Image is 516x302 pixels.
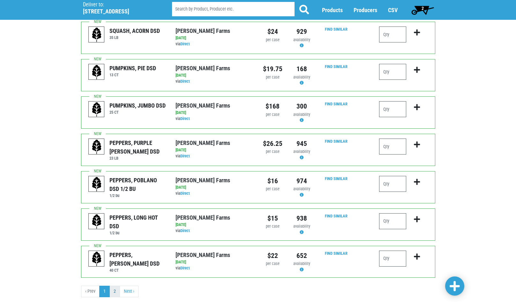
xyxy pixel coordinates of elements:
a: Find Similar [325,102,348,106]
input: Qty [379,251,406,267]
input: Qty [379,64,406,80]
a: 1 [99,286,110,297]
div: [DATE] [176,185,253,191]
div: [DATE] [176,72,253,79]
a: [PERSON_NAME] Farms [176,65,230,72]
a: Find Similar [325,214,348,218]
div: 300 [292,101,311,111]
div: via [176,79,253,85]
div: $19.75 [263,64,282,74]
h6: 25 CT [109,110,166,115]
a: Direct [180,191,190,196]
span: availability [293,112,310,117]
a: Products [322,7,343,13]
span: availability [293,261,310,266]
div: 929 [292,26,311,37]
div: per case [263,37,282,43]
a: next [120,286,138,297]
div: per case [263,74,282,80]
input: Qty [379,139,406,155]
div: 938 [292,213,311,223]
div: 974 [292,176,311,186]
div: PEPPERS, LONG HOT DSD [109,213,166,230]
div: per case [263,223,282,230]
a: Direct [180,154,190,158]
div: PEPPERS, PURPLE [PERSON_NAME] DSD [109,139,166,156]
a: Direct [180,116,190,121]
a: [PERSON_NAME] Farms [176,252,230,258]
div: via [176,265,253,271]
h6: 13 CT [109,72,156,77]
img: placeholder-variety-43d6402dacf2d531de610a020419775a.svg [89,102,105,117]
img: placeholder-variety-43d6402dacf2d531de610a020419775a.svg [89,251,105,267]
div: via [176,191,253,197]
div: per case [263,186,282,192]
input: Qty [379,213,406,229]
p: Deliver to: [83,2,156,8]
div: 168 [292,64,311,74]
h6: 23 LB [109,156,166,161]
a: [PERSON_NAME] Farms [176,140,230,146]
div: $22 [263,251,282,261]
h6: 35 LB [109,35,160,40]
div: $24 [263,26,282,37]
div: PEPPERS, [PERSON_NAME] DSD [109,251,166,268]
input: Qty [379,101,406,117]
a: [PERSON_NAME] Farms [176,102,230,109]
div: PUMPKINS, PIE DSD [109,64,156,72]
div: via [176,228,253,234]
div: per case [263,261,282,267]
span: availability [293,75,310,79]
input: Search by Product, Producer etc. [172,2,295,16]
a: Find Similar [325,251,348,256]
div: $16 [263,176,282,186]
a: Find Similar [325,139,348,144]
img: placeholder-variety-43d6402dacf2d531de610a020419775a.svg [89,139,105,155]
div: SQUASH, ACORN DSD [109,26,160,35]
h6: 1/2 bu [109,230,166,235]
a: Direct [180,42,190,46]
div: [DATE] [176,222,253,228]
a: Find Similar [325,27,348,32]
img: placeholder-variety-43d6402dacf2d531de610a020419775a.svg [89,27,105,43]
a: [PERSON_NAME] Farms [176,27,230,34]
span: availability [293,149,310,154]
span: availability [293,186,310,191]
a: [PERSON_NAME] Farms [176,214,230,221]
img: placeholder-variety-43d6402dacf2d531de610a020419775a.svg [89,176,105,192]
span: availability [293,37,310,42]
a: Producers [354,7,377,13]
a: [PERSON_NAME] Farms [176,177,230,184]
h6: 1/2 bu [109,193,166,198]
div: per case [263,149,282,155]
h5: [STREET_ADDRESS] [83,8,156,15]
a: Find Similar [325,64,348,69]
a: Direct [180,266,190,270]
a: CSV [388,7,398,13]
div: [DATE] [176,147,253,153]
div: per case [263,112,282,118]
div: [DATE] [176,35,253,41]
a: Find Similar [325,176,348,181]
input: Qty [379,26,406,42]
div: PUMPKINS, JUMBO DSD [109,101,166,110]
input: Qty [379,176,406,192]
div: $26.25 [263,139,282,149]
div: via [176,41,253,47]
div: $168 [263,101,282,111]
div: PEPPERS, POBLANO DSD 1/2 BU [109,176,166,193]
img: placeholder-variety-43d6402dacf2d531de610a020419775a.svg [89,214,105,230]
div: 945 [292,139,311,149]
div: $15 [263,213,282,223]
a: Direct [180,228,190,233]
div: via [176,116,253,122]
span: availability [293,224,310,229]
span: 2 [422,6,424,11]
div: 652 [292,251,311,261]
a: 2 [408,4,437,16]
div: [DATE] [176,259,253,265]
div: [DATE] [176,110,253,116]
a: Direct [180,79,190,84]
